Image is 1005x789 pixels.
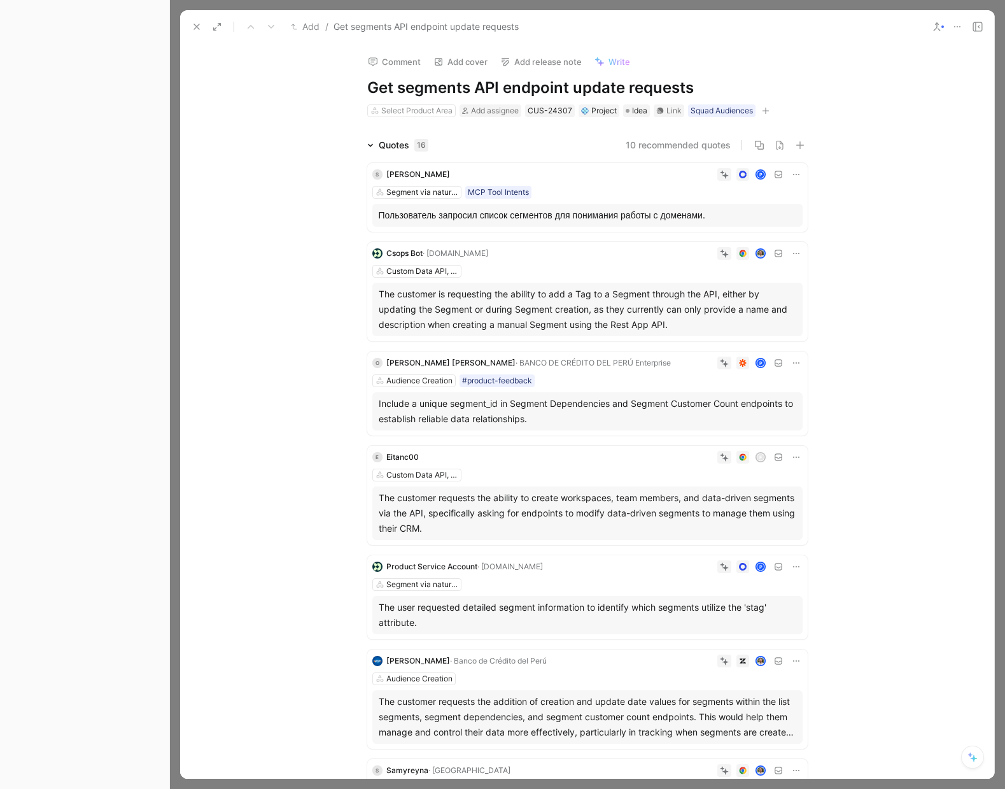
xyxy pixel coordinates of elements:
div: Custom Data API, Web, and Server integrations [386,469,458,481]
button: Add release note [495,53,587,71]
div: P [756,170,764,178]
div: The customer requests the addition of creation and update date values for segments within the lis... [379,694,796,740]
span: · Banco de Crédito del Perú [450,656,547,665]
span: / [325,19,328,34]
span: · [DOMAIN_NAME] [423,248,488,258]
div: 16 [414,139,428,152]
div: Audience Creation [386,374,453,387]
div: P [756,562,764,571]
div: O [372,358,383,368]
span: [PERSON_NAME] [386,169,450,179]
div: Idea [623,104,650,117]
span: Get segments API endpoint update requests [334,19,519,34]
div: #product-feedback [462,374,532,387]
div: 💠Project [579,104,619,117]
div: Select Product Area [381,104,453,117]
div: Include a unique segment_id in Segment Dependencies and Segment Customer Count endpoints to estab... [379,396,796,427]
span: · BANCO DE CRÉDITO DEL PERÚ Enterprise [516,358,671,367]
div: The user requested detailed segment information to identify which segments utilize the 'stag' att... [379,600,796,630]
div: E [372,452,383,462]
button: Comment [362,53,426,71]
span: Csops Bot [386,248,423,258]
div: Project [581,104,617,117]
span: Product Service Account [386,562,477,571]
span: Idea [632,104,647,117]
img: logo [372,656,383,666]
span: [PERSON_NAME] [PERSON_NAME] [386,358,516,367]
img: logo [372,248,383,259]
div: Segment via natural language [386,578,458,591]
div: Audience Creation [386,672,453,685]
span: · [GEOGRAPHIC_DATA] [428,765,510,775]
img: avatar [756,657,764,665]
div: Squad Audiences [691,104,753,117]
span: Eitanc00 [386,452,419,462]
h1: Get segments API endpoint update requests [367,78,808,98]
div: Custom Data API, Web, and Server integrations [386,265,458,278]
div: The customer is requesting the ability to add a Tag to a Segment through the API, either by updat... [379,287,796,332]
img: logo [372,562,383,572]
span: Samyreyna [386,765,428,775]
div: Link [666,104,682,117]
button: 10 recommended quotes [626,138,731,153]
button: Write [589,53,636,71]
div: Quotes [379,138,428,153]
div: Пользователь запросил список сегментов для понимания работы с доменами. [379,208,796,223]
div: CUS-24307 [528,104,572,117]
img: 💠 [581,107,589,115]
div: Segment via natural language [386,186,458,199]
div: MCP Tool Intents [468,186,529,199]
span: [PERSON_NAME] [386,656,450,665]
img: avatar [756,766,764,774]
button: Add cover [428,53,493,71]
div: S [372,169,383,180]
div: P [756,359,764,367]
span: Add assignee [471,106,519,115]
img: avatar [756,249,764,257]
span: Write [608,56,630,68]
div: Quotes16 [362,138,433,153]
div: F [756,453,764,461]
button: Add [288,19,323,34]
div: The customer requests the ability to create workspaces, team members, and data-driven segments vi... [379,490,796,536]
span: · [DOMAIN_NAME] [477,562,543,571]
div: S [372,765,383,776]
